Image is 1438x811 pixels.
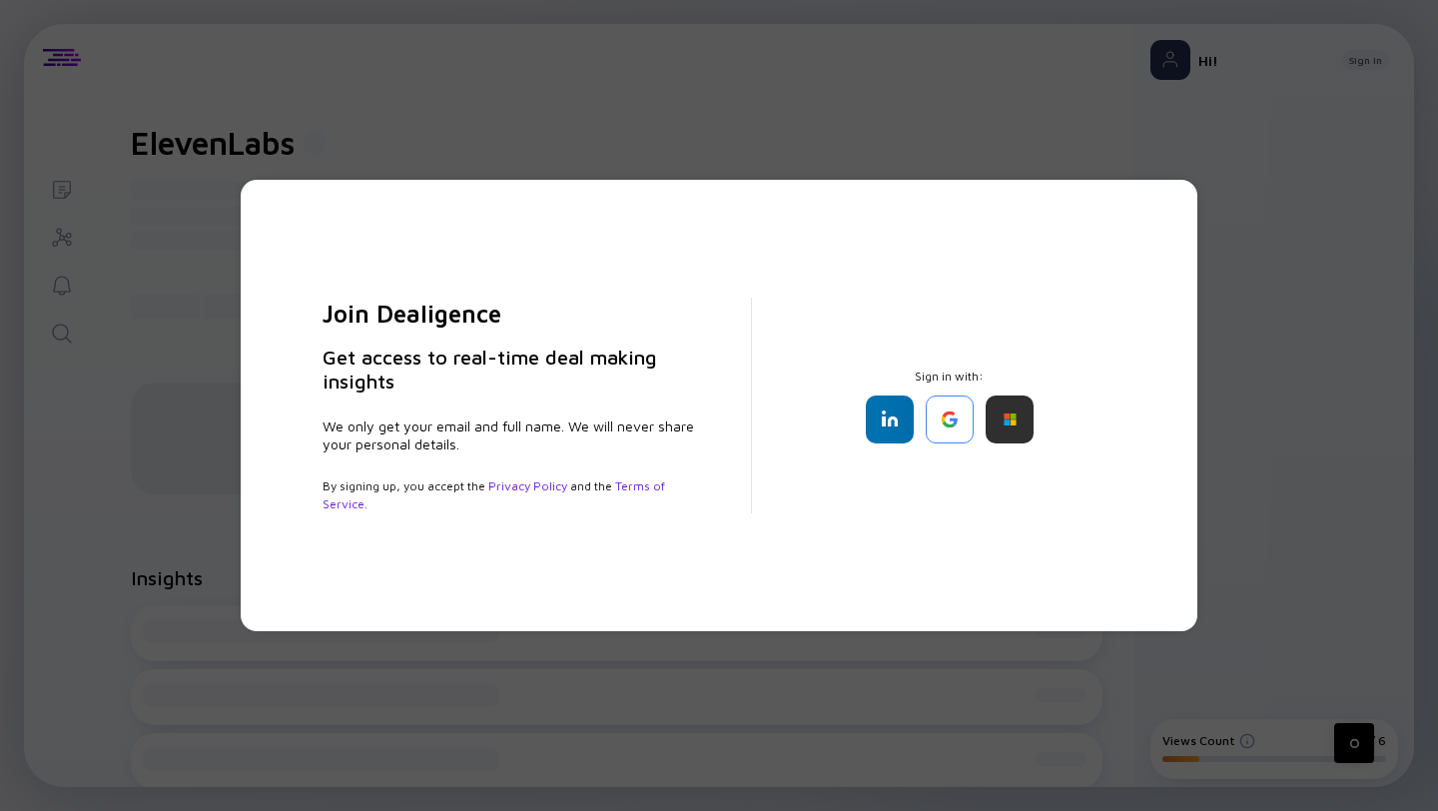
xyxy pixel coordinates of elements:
[323,417,703,453] div: We only get your email and full name. We will never share your personal details.
[323,298,703,330] h2: Join Dealigence
[800,369,1099,443] div: Sign in with:
[323,477,703,513] div: By signing up, you accept the and the .
[323,346,703,394] h3: Get access to real-time deal making insights
[488,478,567,493] a: Privacy Policy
